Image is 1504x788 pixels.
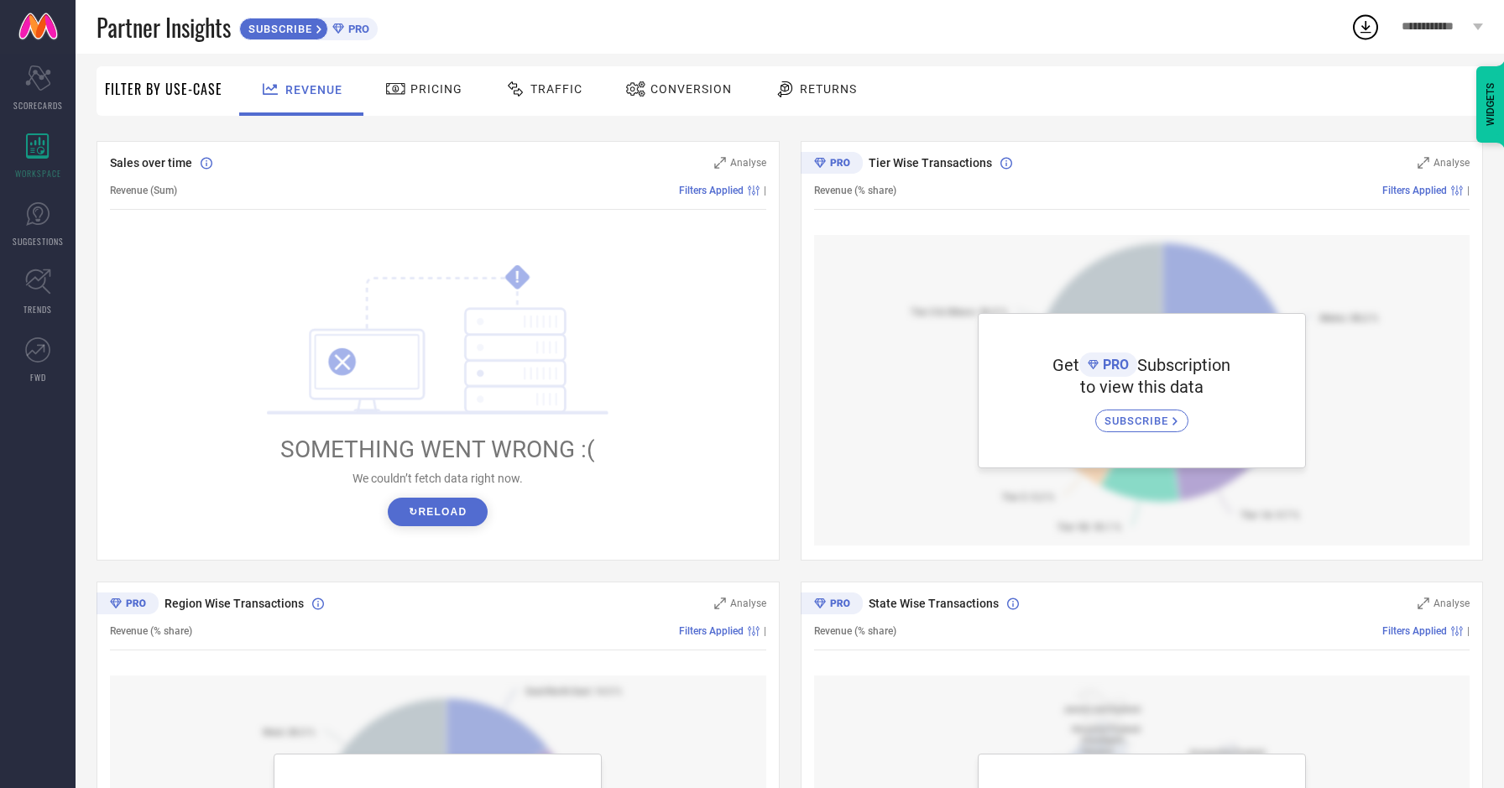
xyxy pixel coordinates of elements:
[280,436,595,463] span: SOMETHING WENT WRONG :(
[110,185,177,196] span: Revenue (Sum)
[239,13,378,40] a: SUBSCRIBEPRO
[764,185,766,196] span: |
[714,598,726,609] svg: Zoom
[1467,625,1470,637] span: |
[110,625,192,637] span: Revenue (% share)
[800,82,857,96] span: Returns
[530,82,582,96] span: Traffic
[285,83,342,97] span: Revenue
[869,156,992,170] span: Tier Wise Transactions
[764,625,766,637] span: |
[1467,185,1470,196] span: |
[110,156,192,170] span: Sales over time
[1382,185,1447,196] span: Filters Applied
[105,79,222,99] span: Filter By Use-Case
[388,498,488,526] button: ↻Reload
[13,235,64,248] span: SUGGESTIONS
[801,592,863,618] div: Premium
[1095,397,1188,432] a: SUBSCRIBE
[97,592,159,618] div: Premium
[650,82,732,96] span: Conversion
[1418,598,1429,609] svg: Zoom
[97,10,231,44] span: Partner Insights
[15,167,61,180] span: WORKSPACE
[410,82,462,96] span: Pricing
[1433,157,1470,169] span: Analyse
[679,185,744,196] span: Filters Applied
[801,152,863,177] div: Premium
[730,157,766,169] span: Analyse
[344,23,369,35] span: PRO
[814,625,896,637] span: Revenue (% share)
[1137,355,1230,375] span: Subscription
[13,99,63,112] span: SCORECARDS
[1350,12,1381,42] div: Open download list
[814,185,896,196] span: Revenue (% share)
[240,23,316,35] span: SUBSCRIBE
[1099,357,1129,373] span: PRO
[869,597,999,610] span: State Wise Transactions
[679,625,744,637] span: Filters Applied
[1052,355,1079,375] span: Get
[1104,415,1172,427] span: SUBSCRIBE
[1433,598,1470,609] span: Analyse
[714,157,726,169] svg: Zoom
[730,598,766,609] span: Analyse
[1080,377,1204,397] span: to view this data
[30,371,46,384] span: FWD
[1382,625,1447,637] span: Filters Applied
[515,268,520,287] tspan: !
[23,303,52,316] span: TRENDS
[164,597,304,610] span: Region Wise Transactions
[352,472,523,485] span: We couldn’t fetch data right now.
[1418,157,1429,169] svg: Zoom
